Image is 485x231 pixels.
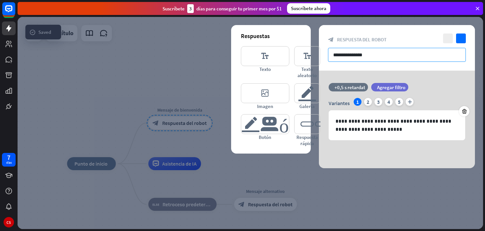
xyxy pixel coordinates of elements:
[4,217,14,227] div: CS
[337,36,387,43] span: Respuesta del robot
[287,3,330,14] div: Suscríbete ahora
[297,66,317,78] span: Texto aleatorio
[329,100,350,106] span: Variantes
[296,134,318,146] span: Respuesta rápida
[354,98,361,106] div: 1
[334,84,365,90] div: +0,5 s retardat
[364,98,372,106] div: 2
[377,84,405,90] span: Agregar filtro
[395,98,403,106] div: 5
[374,98,382,106] div: 3
[163,4,282,13] div: Suscríbete días para conseguir tu primer mes por $1
[443,34,453,43] i: cerca
[6,160,12,165] div: días
[456,34,466,43] i: verificar
[294,114,320,134] i: editor_quick_replies
[7,155,10,160] div: 7
[5,3,25,22] button: Open LiveChat chat widget
[299,103,315,109] span: Galería
[294,83,320,103] i: editor_tarjeta
[406,98,413,106] i: plus
[187,4,194,13] div: 3
[328,37,334,43] i: block_bot_response
[2,153,16,167] a: 7 días
[385,98,393,106] div: 4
